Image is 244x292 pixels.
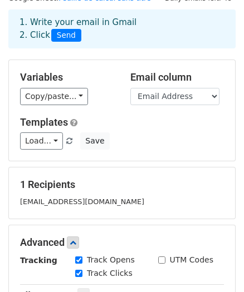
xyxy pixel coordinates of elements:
a: Templates [20,116,68,128]
span: Send [51,29,81,42]
h5: 1 Recipients [20,179,224,191]
a: Load... [20,132,63,150]
h5: Variables [20,71,114,83]
strong: Tracking [20,256,57,265]
label: UTM Codes [170,254,213,266]
div: 1. Write your email in Gmail 2. Click [11,16,233,42]
iframe: Chat Widget [188,239,244,292]
label: Track Opens [87,254,135,266]
div: Widget de chat [188,239,244,292]
a: Copy/paste... [20,88,88,105]
button: Save [80,132,109,150]
h5: Advanced [20,236,224,249]
h5: Email column [130,71,224,83]
label: Track Clicks [87,268,133,279]
small: [EMAIL_ADDRESS][DOMAIN_NAME] [20,197,144,206]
